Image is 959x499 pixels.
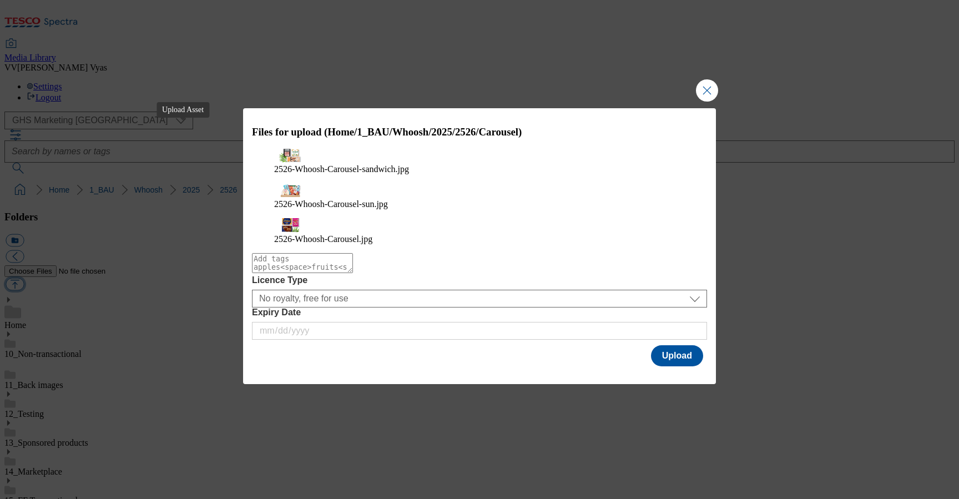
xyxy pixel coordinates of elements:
[696,79,718,102] button: Close Modal
[274,234,685,244] figcaption: 2526-Whoosh-Carousel.jpg
[252,308,707,317] label: Expiry Date
[274,164,685,174] figcaption: 2526-Whoosh-Carousel-sandwich.jpg
[274,218,307,232] img: preview
[252,126,707,138] h3: Files for upload (Home/1_BAU/Whoosh/2025/2526/Carousel)
[274,183,307,197] img: preview
[651,345,703,366] button: Upload
[243,108,716,384] div: Modal
[252,275,707,285] label: Licence Type
[274,199,685,209] figcaption: 2526-Whoosh-Carousel-sun.jpg
[274,149,307,163] img: preview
